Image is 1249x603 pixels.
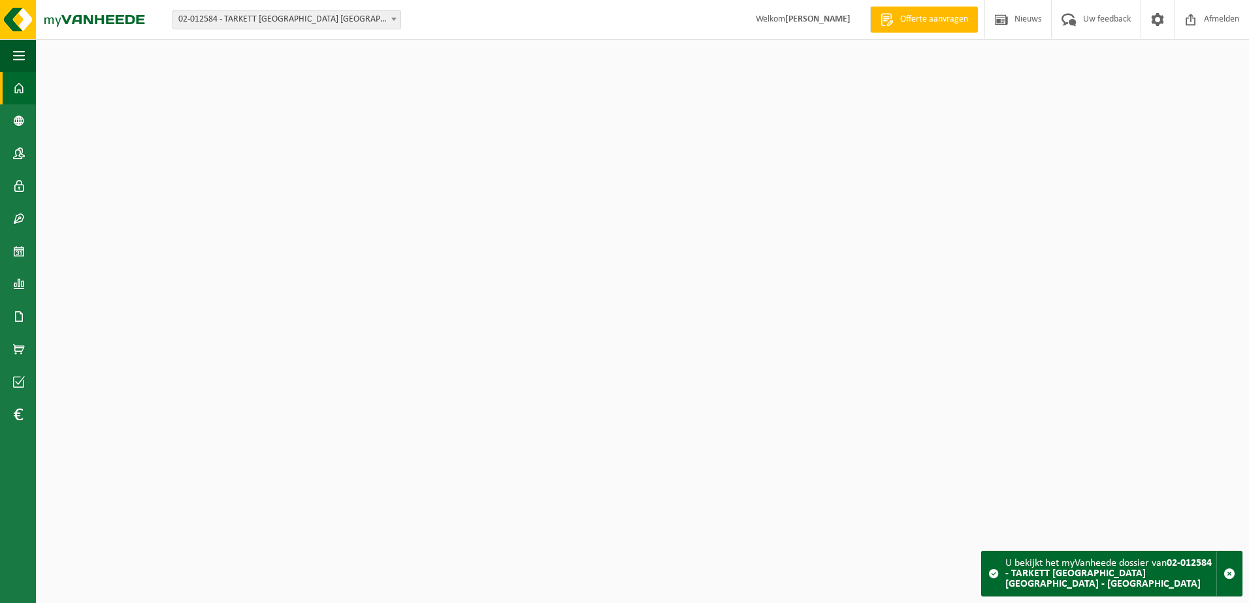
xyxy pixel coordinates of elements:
span: 02-012584 - TARKETT DENDERMONDE NV - DENDERMONDE [172,10,401,29]
span: 02-012584 - TARKETT DENDERMONDE NV - DENDERMONDE [173,10,400,29]
div: U bekijkt het myVanheede dossier van [1005,551,1216,596]
span: Offerte aanvragen [897,13,971,26]
a: Offerte aanvragen [870,7,978,33]
strong: 02-012584 - TARKETT [GEOGRAPHIC_DATA] [GEOGRAPHIC_DATA] - [GEOGRAPHIC_DATA] [1005,558,1212,589]
strong: [PERSON_NAME] [785,14,851,24]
